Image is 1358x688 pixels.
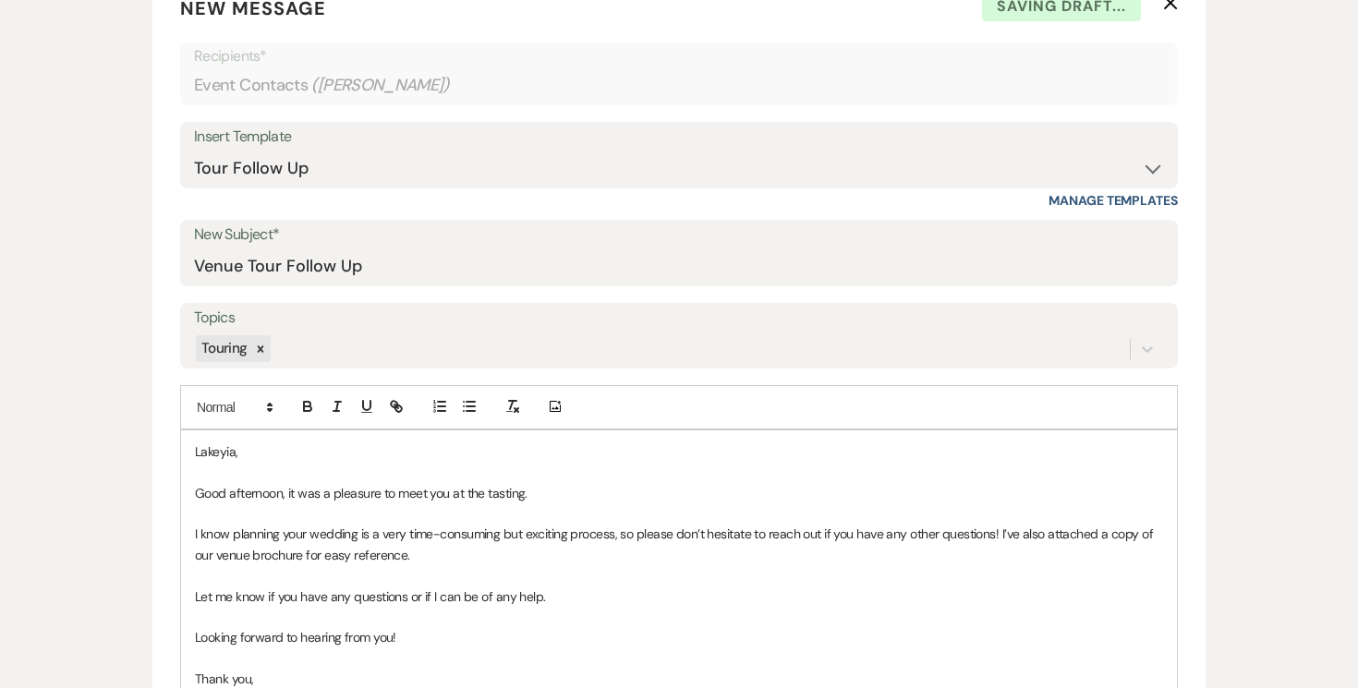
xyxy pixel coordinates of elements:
[195,441,1163,462] p: Lakeyia,
[194,305,1164,332] label: Topics
[196,335,250,362] div: Touring
[311,73,450,98] span: ( [PERSON_NAME] )
[195,524,1163,565] p: I know planning your wedding is a very time-consuming but exciting process, so please don’t hesit...
[195,586,1163,607] p: Let me know if you have any questions or if I can be of any help.
[195,627,1163,647] p: Looking forward to hearing from you!
[194,44,1164,68] p: Recipients*
[194,222,1164,248] label: New Subject*
[195,483,1163,503] p: Good afternoon, it was a pleasure to meet you at the tasting.
[194,124,1164,151] div: Insert Template
[194,67,1164,103] div: Event Contacts
[1049,192,1178,209] a: Manage Templates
